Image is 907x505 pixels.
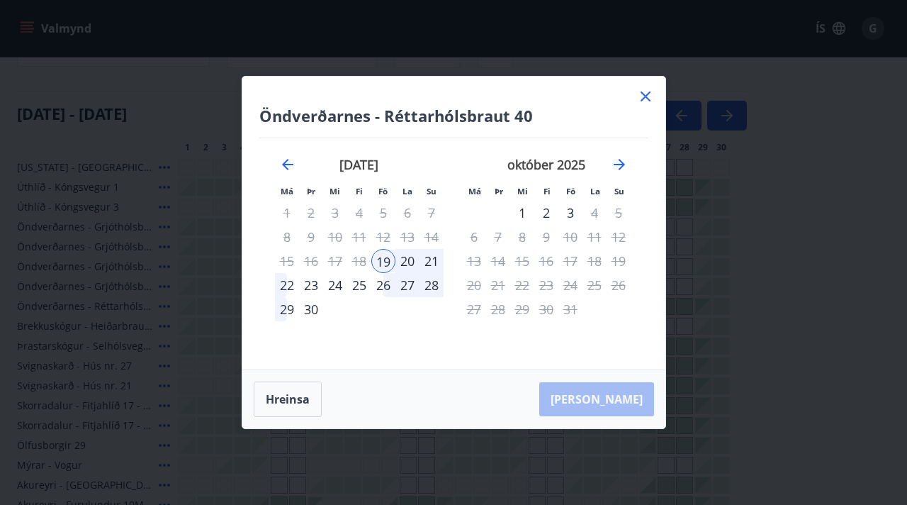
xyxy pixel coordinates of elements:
[462,225,486,249] td: Not available. mánudagur, 6. október 2025
[419,249,444,273] div: 21
[419,201,444,225] td: Not available. sunnudagur, 7. september 2025
[558,297,582,321] td: Not available. föstudagur, 31. október 2025
[395,273,419,297] div: 27
[558,273,582,297] td: Not available. föstudagur, 24. október 2025
[395,249,419,273] div: 20
[510,225,534,249] td: Not available. miðvikudagur, 8. október 2025
[582,249,607,273] td: Not available. laugardagur, 18. október 2025
[307,186,315,196] small: Þr
[486,273,510,297] td: Not available. þriðjudagur, 21. október 2025
[299,297,323,321] td: Choose þriðjudagur, 30. september 2025 as your check-out date. It’s available.
[402,186,412,196] small: La
[339,156,378,173] strong: [DATE]
[281,186,293,196] small: Má
[323,273,347,297] td: Choose miðvikudagur, 24. september 2025 as your check-out date. It’s available.
[558,249,582,273] div: Aðeins útritun í boði
[510,273,534,297] td: Not available. miðvikudagur, 22. október 2025
[558,273,582,297] div: Aðeins útritun í boði
[558,201,582,225] td: Choose föstudagur, 3. október 2025 as your check-out date. It’s available.
[468,186,481,196] small: Má
[510,297,534,321] td: Not available. miðvikudagur, 29. október 2025
[607,225,631,249] td: Not available. sunnudagur, 12. október 2025
[582,201,607,225] td: Not available. laugardagur, 4. október 2025
[395,201,419,225] td: Not available. laugardagur, 6. september 2025
[356,186,363,196] small: Fi
[275,297,299,321] div: 29
[486,225,510,249] td: Not available. þriðjudagur, 7. október 2025
[371,273,395,297] div: 26
[590,186,600,196] small: La
[566,186,575,196] small: Fö
[299,273,323,297] td: Choose þriðjudagur, 23. september 2025 as your check-out date. It’s available.
[607,273,631,297] td: Not available. sunnudagur, 26. október 2025
[534,201,558,225] td: Choose fimmtudagur, 2. október 2025 as your check-out date. It’s available.
[279,156,296,173] div: Move backward to switch to the previous month.
[582,225,607,249] td: Not available. laugardagur, 11. október 2025
[299,273,323,297] div: 23
[299,297,323,321] div: 30
[427,186,436,196] small: Su
[558,225,582,249] td: Not available. föstudagur, 10. október 2025
[371,201,395,225] td: Not available. föstudagur, 5. september 2025
[299,249,323,273] td: Not available. þriðjudagur, 16. september 2025
[378,186,388,196] small: Fö
[582,273,607,297] td: Not available. laugardagur, 25. október 2025
[371,273,395,297] td: Choose föstudagur, 26. september 2025 as your check-out date. It’s available.
[347,225,371,249] td: Not available. fimmtudagur, 11. september 2025
[611,156,628,173] div: Move forward to switch to the next month.
[517,186,528,196] small: Mi
[607,249,631,273] td: Not available. sunnudagur, 19. október 2025
[495,186,503,196] small: Þr
[510,249,534,273] td: Not available. miðvikudagur, 15. október 2025
[462,297,486,321] td: Not available. mánudagur, 27. október 2025
[299,201,323,225] td: Not available. þriðjudagur, 2. september 2025
[323,201,347,225] td: Not available. miðvikudagur, 3. september 2025
[275,201,299,225] td: Not available. mánudagur, 1. september 2025
[510,201,534,225] div: 1
[395,273,419,297] td: Choose laugardagur, 27. september 2025 as your check-out date. It’s available.
[462,273,486,297] td: Not available. mánudagur, 20. október 2025
[254,382,322,417] button: Hreinsa
[486,297,510,321] td: Not available. þriðjudagur, 28. október 2025
[329,186,340,196] small: Mi
[558,201,582,225] div: Aðeins útritun í boði
[543,186,551,196] small: Fi
[486,249,510,273] td: Not available. þriðjudagur, 14. október 2025
[275,297,299,321] td: Choose mánudagur, 29. september 2025 as your check-out date. It’s available.
[299,225,323,249] td: Not available. þriðjudagur, 9. september 2025
[259,105,648,126] h4: Öndverðarnes - Réttarhólsbraut 40
[371,201,395,225] div: Aðeins útritun í boði
[395,249,419,273] td: Choose laugardagur, 20. september 2025 as your check-out date. It’s available.
[347,249,371,273] td: Not available. fimmtudagur, 18. september 2025
[534,273,558,297] td: Not available. fimmtudagur, 23. október 2025
[507,156,585,173] strong: október 2025
[371,249,395,273] div: 19
[323,249,347,273] td: Not available. miðvikudagur, 17. september 2025
[275,273,299,297] td: Choose mánudagur, 22. september 2025 as your check-out date. It’s available.
[347,225,371,249] div: Aðeins útritun í boði
[347,273,371,297] div: 25
[614,186,624,196] small: Su
[371,249,395,273] td: Selected as start date. föstudagur, 19. september 2025
[510,201,534,225] td: Choose miðvikudagur, 1. október 2025 as your check-out date. It’s available.
[419,273,444,297] div: 28
[419,225,444,249] td: Not available. sunnudagur, 14. september 2025
[534,201,558,225] div: 2
[347,273,371,297] td: Choose fimmtudagur, 25. september 2025 as your check-out date. It’s available.
[462,249,486,273] td: Not available. mánudagur, 13. október 2025
[275,225,299,249] td: Not available. mánudagur, 8. september 2025
[534,225,558,249] td: Not available. fimmtudagur, 9. október 2025
[534,297,558,321] td: Not available. fimmtudagur, 30. október 2025
[347,201,371,225] td: Not available. fimmtudagur, 4. september 2025
[323,225,347,249] td: Not available. miðvikudagur, 10. september 2025
[275,273,299,297] div: 22
[558,249,582,273] td: Not available. föstudagur, 17. október 2025
[534,249,558,273] td: Not available. fimmtudagur, 16. október 2025
[419,273,444,297] td: Choose sunnudagur, 28. september 2025 as your check-out date. It’s available.
[371,225,395,249] td: Not available. föstudagur, 12. september 2025
[395,225,419,249] td: Not available. laugardagur, 13. september 2025
[275,249,299,273] td: Not available. mánudagur, 15. september 2025
[419,249,444,273] td: Choose sunnudagur, 21. september 2025 as your check-out date. It’s available.
[259,138,648,353] div: Calendar
[607,201,631,225] td: Not available. sunnudagur, 5. október 2025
